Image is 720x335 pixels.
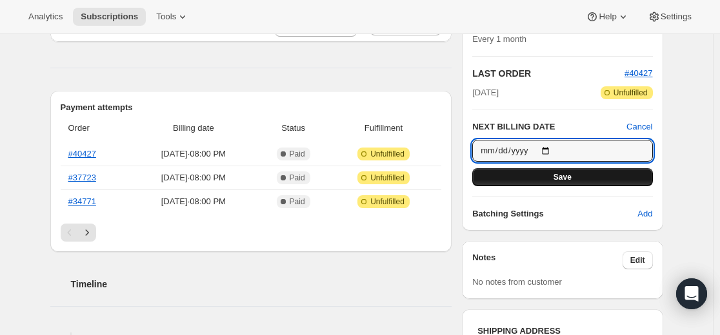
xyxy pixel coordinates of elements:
span: [DATE] · 08:00 PM [134,148,253,160]
button: Subscriptions [73,8,146,26]
h6: Batching Settings [472,207,637,220]
span: Tools [156,12,176,22]
button: Next [78,224,96,242]
h2: NEXT BILLING DATE [472,120,626,133]
h2: Timeline [71,278,452,291]
a: #40427 [625,68,652,78]
h2: Payment attempts [61,101,442,114]
span: No notes from customer [472,277,562,287]
span: Fulfillment [334,122,434,135]
button: Analytics [21,8,70,26]
button: Add [630,204,660,224]
span: Unfulfilled [370,196,405,207]
span: [DATE] · 08:00 PM [134,195,253,208]
span: Settings [661,12,692,22]
span: Save [554,172,572,182]
span: Analytics [28,12,63,22]
div: Open Intercom Messenger [676,278,707,309]
button: Save [472,168,652,186]
a: #37723 [68,173,96,182]
button: #40427 [625,67,652,80]
span: Billing date [134,122,253,135]
span: Paid [290,149,305,159]
span: [DATE] [472,86,499,99]
span: Subscriptions [81,12,138,22]
span: Paid [290,196,305,207]
span: Unfulfilled [370,173,405,183]
h3: Notes [472,251,623,269]
span: Edit [630,255,645,265]
th: Order [61,114,130,142]
h2: LAST ORDER [472,67,625,80]
span: Add [637,207,652,220]
button: Settings [640,8,699,26]
a: #40427 [68,149,96,158]
span: Help [599,12,616,22]
button: Edit [623,251,653,269]
span: Status [261,122,325,135]
span: Every 1 month [472,34,526,44]
button: Cancel [626,120,652,133]
button: Help [578,8,637,26]
a: #34771 [68,196,96,206]
span: [DATE] · 08:00 PM [134,171,253,184]
button: Tools [148,8,197,26]
span: Unfulfilled [614,88,648,98]
span: Paid [290,173,305,183]
nav: Pagination [61,224,442,242]
span: Unfulfilled [370,149,405,159]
